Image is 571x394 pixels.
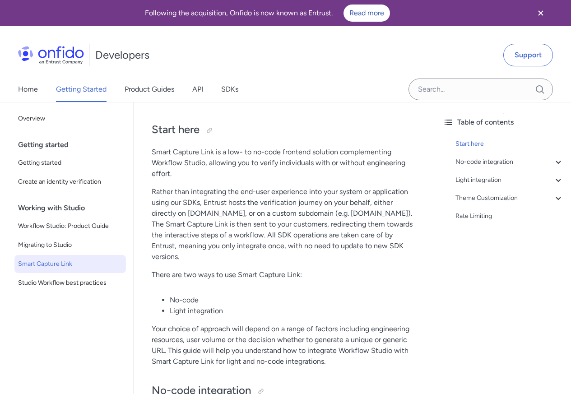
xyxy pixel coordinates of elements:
[14,274,126,292] a: Studio Workflow best practices
[344,5,390,22] a: Read more
[503,44,553,66] a: Support
[152,122,418,138] h2: Start here
[524,2,557,24] button: Close banner
[18,199,130,217] div: Working with Studio
[95,48,149,62] h1: Developers
[18,221,122,232] span: Workflow Studio: Product Guide
[455,139,564,149] a: Start here
[14,154,126,172] a: Getting started
[18,158,122,168] span: Getting started
[455,193,564,204] a: Theme Customization
[18,136,130,154] div: Getting started
[152,186,418,262] p: Rather than integrating the end-user experience into your system or application using our SDKs, E...
[152,324,418,367] p: Your choice of approach will depend on a range of factors including engineering resources, user v...
[18,259,122,269] span: Smart Capture Link
[18,278,122,288] span: Studio Workflow best practices
[18,176,122,187] span: Create an identity verification
[14,217,126,235] a: Workflow Studio: Product Guide
[56,77,107,102] a: Getting Started
[443,117,564,128] div: Table of contents
[18,240,122,250] span: Migrating to Studio
[221,77,238,102] a: SDKs
[14,255,126,273] a: Smart Capture Link
[18,77,38,102] a: Home
[455,211,564,222] a: Rate Limiting
[18,113,122,124] span: Overview
[170,295,418,306] li: No-code
[409,79,553,100] input: Onfido search input field
[14,173,126,191] a: Create an identity verification
[152,269,418,280] p: There are two ways to use Smart Capture Link:
[152,147,418,179] p: Smart Capture Link is a low- to no-code frontend solution complementing Workflow Studio, allowing...
[11,5,524,22] div: Following the acquisition, Onfido is now known as Entrust.
[14,236,126,254] a: Migrating to Studio
[18,46,84,64] img: Onfido Logo
[192,77,203,102] a: API
[535,8,546,19] svg: Close banner
[170,306,418,316] li: Light integration
[455,175,564,185] a: Light integration
[14,110,126,128] a: Overview
[455,157,564,167] a: No-code integration
[125,77,174,102] a: Product Guides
